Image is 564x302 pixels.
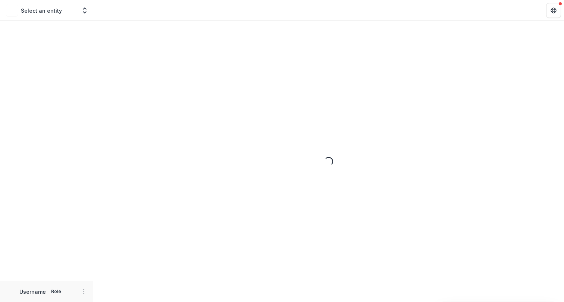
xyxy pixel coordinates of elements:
p: Select an entity [21,7,62,15]
button: Get Help [546,3,561,18]
p: Username [19,288,46,296]
button: More [79,287,88,296]
button: Open entity switcher [79,3,90,18]
p: Role [49,288,63,295]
